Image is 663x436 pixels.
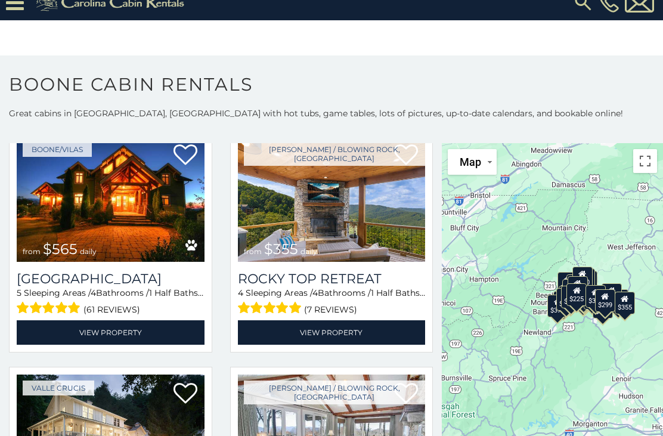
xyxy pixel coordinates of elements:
div: $930 [601,283,621,306]
button: Toggle fullscreen view [633,149,657,173]
span: 4 [312,287,318,298]
div: $380 [585,285,605,307]
div: $225 [566,283,587,306]
span: 5 [17,287,21,298]
a: Rocky Top Retreat [238,271,426,287]
div: $320 [572,266,592,289]
span: 4 [91,287,96,298]
span: daily [300,247,317,256]
img: Wilderness Lodge [17,136,205,262]
h3: Wilderness Lodge [17,271,205,287]
span: daily [80,247,97,256]
span: Map [460,156,481,168]
div: $350 [593,296,613,319]
span: 1 Half Baths / [149,287,203,298]
a: View Property [17,320,205,345]
div: Sleeping Areas / Bathrooms / Sleeps: [17,287,205,317]
span: (61 reviews) [83,302,140,317]
a: Add to favorites [174,143,197,168]
span: (7 reviews) [304,302,357,317]
span: 4 [238,287,243,298]
div: Sleeping Areas / Bathrooms / Sleeps: [238,287,426,317]
span: $355 [264,240,298,258]
div: $375 [547,294,568,317]
span: 1 Half Baths / [371,287,425,298]
a: [PERSON_NAME] / Blowing Rock, [GEOGRAPHIC_DATA] [244,142,426,166]
a: [GEOGRAPHIC_DATA] [17,271,205,287]
span: from [244,247,262,256]
span: $565 [43,240,78,258]
a: Valle Crucis [23,381,94,395]
div: $299 [594,289,615,312]
div: $315 [573,287,593,310]
div: $255 [575,268,595,291]
div: $210 [567,276,587,299]
a: Rocky Top Retreat from $355 daily [238,136,426,262]
a: View Property [238,320,426,345]
button: Change map style [448,149,497,175]
img: Rocky Top Retreat [238,136,426,262]
div: $355 [615,292,635,314]
span: from [23,247,41,256]
div: $325 [556,287,577,310]
a: Boone/Vilas [23,142,92,157]
div: $395 [561,286,581,308]
div: $635 [557,272,578,295]
a: Wilderness Lodge from $565 daily [17,136,205,262]
a: Add to favorites [174,382,197,407]
a: [PERSON_NAME] / Blowing Rock, [GEOGRAPHIC_DATA] [244,381,426,404]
